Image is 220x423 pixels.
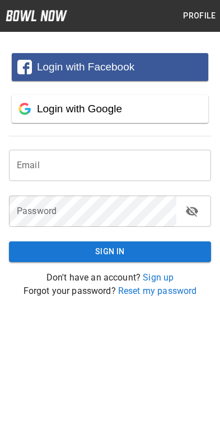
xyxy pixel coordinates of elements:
a: Reset my password [118,286,197,296]
p: Forgot your password? [9,284,211,298]
a: Sign up [143,272,174,283]
button: Profile [179,6,220,26]
p: Don't have an account? [9,271,211,284]
img: logo [6,10,67,21]
span: Login with Facebook [37,61,134,73]
span: Login with Google [37,103,122,115]
button: Login with Facebook [12,53,208,81]
button: toggle password visibility [181,200,203,222]
button: Sign In [9,241,211,262]
button: Login with Google [12,95,208,123]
